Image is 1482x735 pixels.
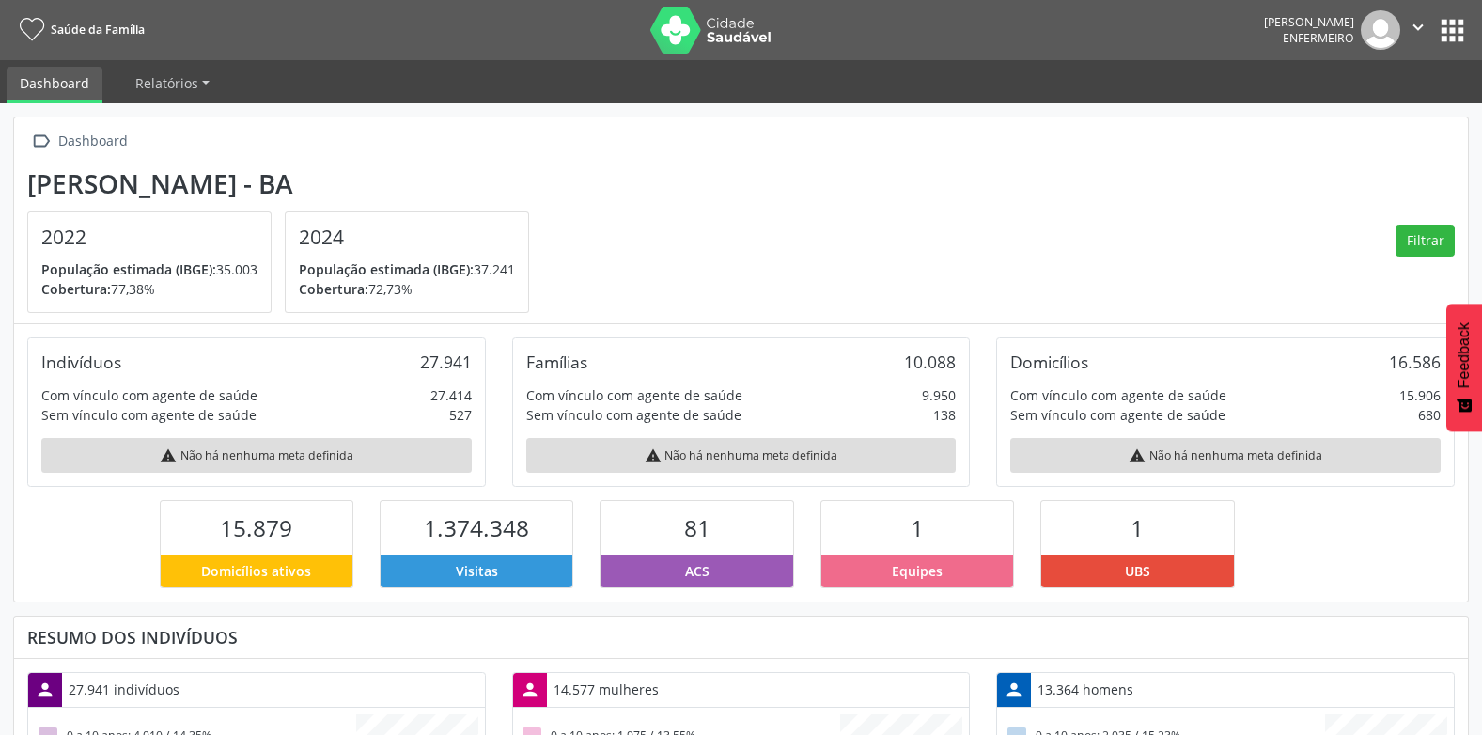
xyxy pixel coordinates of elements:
h4: 2022 [41,226,257,249]
p: 77,38% [41,279,257,299]
a: Dashboard [7,67,102,103]
div: 15.906 [1399,385,1441,405]
button:  [1400,10,1436,50]
span: ACS [685,561,710,581]
div: Não há nenhuma meta definida [41,438,472,473]
div: 527 [449,405,472,425]
div: Resumo dos indivíduos [27,627,1455,648]
span: 1 [1131,512,1144,543]
div: Indivíduos [41,352,121,372]
div: Sem vínculo com agente de saúde [1010,405,1225,425]
p: 35.003 [41,259,257,279]
button: apps [1436,14,1469,47]
span: 81 [684,512,710,543]
span: 15.879 [220,512,292,543]
div: 680 [1418,405,1441,425]
i: person [520,680,540,700]
div: Com vínculo com agente de saúde [526,385,742,405]
span: Relatórios [135,74,198,92]
i: person [1004,680,1024,700]
span: Saúde da Família [51,22,145,38]
span: 1.374.348 [424,512,529,543]
p: 37.241 [299,259,515,279]
div: 16.586 [1389,352,1441,372]
span: Visitas [456,561,498,581]
i: warning [1129,447,1146,464]
div: Dashboard [55,128,131,155]
div: Sem vínculo com agente de saúde [526,405,741,425]
div: [PERSON_NAME] - BA [27,168,542,199]
button: Filtrar [1396,225,1455,257]
span: Cobertura: [41,280,111,298]
span: 1 [911,512,924,543]
span: Feedback [1456,322,1473,388]
div: Famílias [526,352,587,372]
span: Cobertura: [299,280,368,298]
span: População estimada (IBGE): [299,260,474,278]
button: Feedback - Mostrar pesquisa [1446,304,1482,431]
span: População estimada (IBGE): [41,260,216,278]
div: Com vínculo com agente de saúde [1010,385,1226,405]
div: 9.950 [922,385,956,405]
i: warning [645,447,662,464]
a:  Dashboard [27,128,131,155]
div: [PERSON_NAME] [1264,14,1354,30]
div: 14.577 mulheres [547,673,665,706]
h4: 2024 [299,226,515,249]
span: Enfermeiro [1283,30,1354,46]
div: Domicílios [1010,352,1088,372]
span: UBS [1125,561,1150,581]
i: person [35,680,55,700]
div: 13.364 homens [1031,673,1140,706]
i:  [1408,17,1428,38]
p: 72,73% [299,279,515,299]
div: Não há nenhuma meta definida [1010,438,1441,473]
i: warning [160,447,177,464]
i:  [27,128,55,155]
div: Não há nenhuma meta definida [526,438,957,473]
div: 27.941 indivíduos [62,673,186,706]
a: Saúde da Família [13,14,145,45]
div: 27.941 [420,352,472,372]
div: Com vínculo com agente de saúde [41,385,257,405]
a: Relatórios [122,67,223,100]
div: 27.414 [430,385,472,405]
span: Domicílios ativos [201,561,311,581]
img: img [1361,10,1400,50]
div: Sem vínculo com agente de saúde [41,405,257,425]
div: 138 [933,405,956,425]
span: Equipes [892,561,943,581]
div: 10.088 [904,352,956,372]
